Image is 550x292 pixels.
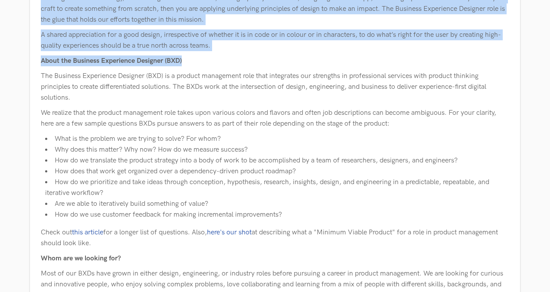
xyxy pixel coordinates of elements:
p: A shared appreciation for a good design, irrespective of whether it is in code or in colour or in... [41,29,509,51]
li: How does that work get organized over a dependency-driven product roadmap? [45,166,509,177]
li: How do we prioritize and take ideas through conception, hypothesis, research, insights, design, a... [45,177,509,198]
li: Are we able to iteratively build something of value? [45,198,509,209]
p: We realize that the product management role takes upon various colors and flavors and often job d... [41,107,509,129]
li: Why does this matter? Why now? How do we measure success? [45,144,509,155]
li: How do we translate the product strategy into a body of work to be accomplished by a team of rese... [45,155,509,166]
b: Whom are we looking for? [41,254,121,263]
a: this article [72,228,103,237]
p: Check out for a longer list of questions. Also, at describing what a "Minimum Viable Product" for... [41,227,509,249]
a: here's our shot [207,228,252,237]
b: About the Business Experience Designer (BXD) [41,57,182,65]
li: How do we use customer feedback for making incremental improvements? [45,209,509,220]
li: What is the problem we are trying to solve? For whom? [45,133,509,144]
p: The Business Experience Designer (BXD) is a product management role that integrates our strengths... [41,71,509,103]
